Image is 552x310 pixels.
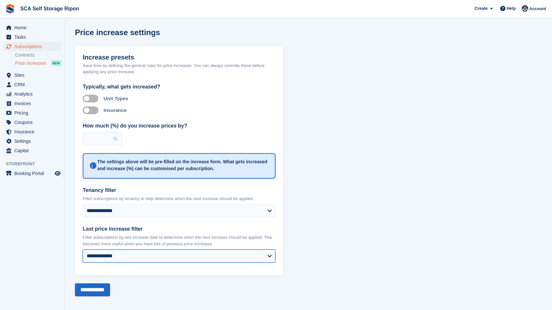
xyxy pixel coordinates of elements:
a: menu [3,118,62,127]
span: Coupons [14,118,53,127]
label: Insurance [104,107,127,113]
a: menu [3,71,62,80]
a: menu [3,169,62,178]
h1: Increase presets [83,54,276,61]
a: menu [3,23,62,32]
span: Settings [14,137,53,146]
a: menu [3,80,62,89]
p: Filter subscriptions by last increase date to determine when the next increase should be applied.... [83,234,276,247]
p: The settings above will be pre-filled on the increase form. What gets increased and increase (%) ... [97,158,268,172]
img: stora-icon-8386f47178a22dfd0bd8f6a31ec36ba5ce8667c1dd55bd0f319d3a0aa187defe.svg [5,4,15,14]
span: Sites [14,71,53,80]
label: Tenancy filter [83,186,276,194]
a: SCA Self Storage Ripon [18,3,82,14]
div: NEW [51,60,62,66]
div: Typically, what gets increased? [83,83,276,91]
a: menu [3,42,62,51]
a: menu [3,127,62,136]
a: menu [3,33,62,42]
label: How much (%) do you increase prices by? [83,122,276,130]
label: Apply to insurance [83,110,101,111]
p: Save time by defining the general rules for price increases. You can always override these before... [83,62,276,75]
span: Storefront [6,161,65,167]
span: Tasks [14,33,53,42]
a: menu [3,99,62,108]
a: menu [3,146,62,155]
img: Sam Chapman [522,5,528,12]
p: Filter subscriptions by tenancy to help determine when the next increase should be applied. [83,195,276,202]
label: Apply to unit types [83,98,101,99]
label: Unit Types [104,96,128,101]
span: Insurance [14,127,53,136]
span: Account [529,6,546,12]
span: Help [507,5,516,12]
span: Create [474,5,488,12]
a: Preview store [54,169,62,177]
span: Home [14,23,53,32]
span: Subscriptions [14,42,53,51]
span: Booking Portal [14,169,53,178]
a: menu [3,137,62,146]
span: Invoices [14,99,53,108]
h1: Price increase settings [75,28,160,37]
a: Contracts [15,52,62,58]
span: Price increases [15,60,46,66]
label: Last price increase filter [83,225,276,233]
span: Capital [14,146,53,155]
span: Analytics [14,89,53,99]
a: menu [3,89,62,99]
span: Pricing [14,108,53,117]
a: Price increases NEW [15,60,62,67]
a: menu [3,108,62,117]
span: CRM [14,80,53,89]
